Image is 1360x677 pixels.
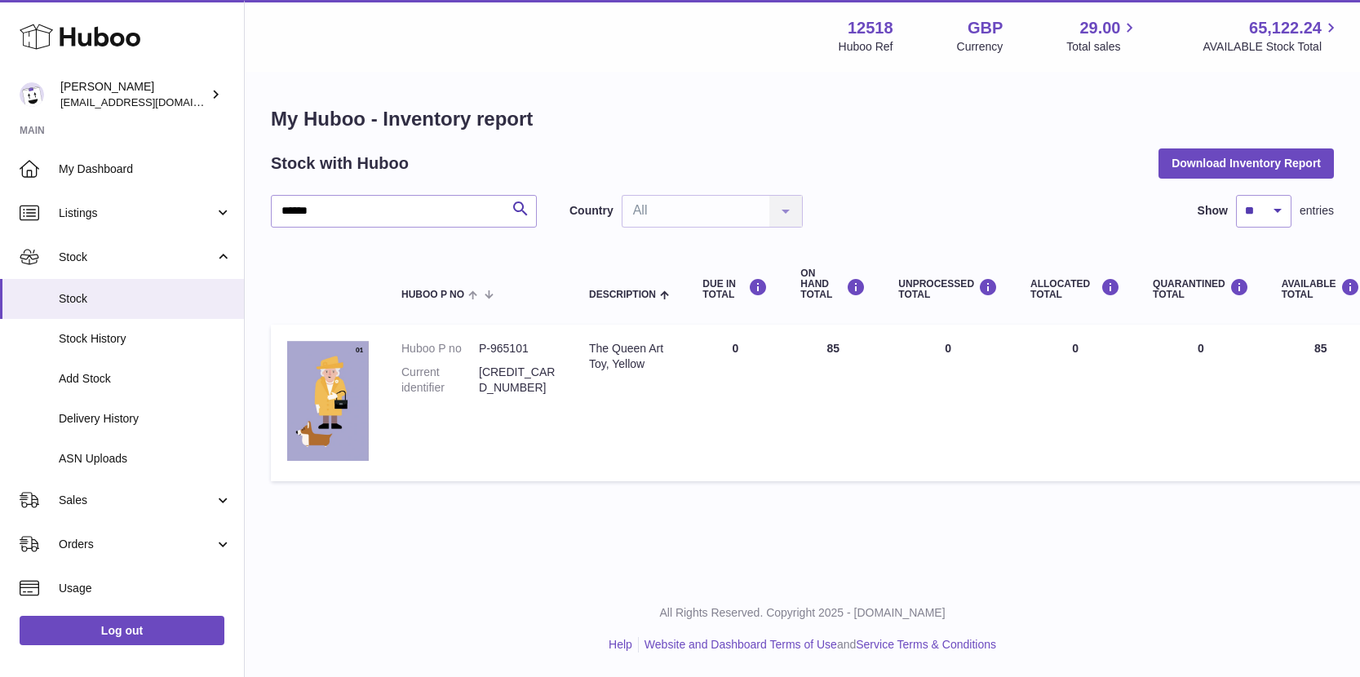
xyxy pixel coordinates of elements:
[401,365,479,396] dt: Current identifier
[609,638,632,651] a: Help
[784,325,882,481] td: 85
[59,162,232,177] span: My Dashboard
[60,95,240,108] span: [EMAIL_ADDRESS][DOMAIN_NAME]
[686,325,784,481] td: 0
[271,153,409,175] h2: Stock with Huboo
[1066,17,1139,55] a: 29.00 Total sales
[60,79,207,110] div: [PERSON_NAME]
[59,411,232,427] span: Delivery History
[1030,278,1120,300] div: ALLOCATED Total
[856,638,996,651] a: Service Terms & Conditions
[258,605,1347,621] p: All Rights Reserved. Copyright 2025 - [DOMAIN_NAME]
[59,250,215,265] span: Stock
[882,325,1014,481] td: 0
[589,290,656,300] span: Description
[589,341,670,372] div: The Queen Art Toy, Yellow
[800,268,866,301] div: ON HAND Total
[59,493,215,508] span: Sales
[1203,39,1340,55] span: AVAILABLE Stock Total
[1249,17,1322,39] span: 65,122.24
[287,341,369,461] img: product image
[59,537,215,552] span: Orders
[1014,325,1136,481] td: 0
[271,106,1334,132] h1: My Huboo - Inventory report
[645,638,837,651] a: Website and Dashboard Terms of Use
[20,616,224,645] a: Log out
[59,581,232,596] span: Usage
[479,341,556,356] dd: P-965101
[1079,17,1120,39] span: 29.00
[639,637,996,653] li: and
[1158,148,1334,178] button: Download Inventory Report
[1203,17,1340,55] a: 65,122.24 AVAILABLE Stock Total
[1198,203,1228,219] label: Show
[59,451,232,467] span: ASN Uploads
[59,331,232,347] span: Stock History
[702,278,768,300] div: DUE IN TOTAL
[968,17,1003,39] strong: GBP
[1198,342,1204,355] span: 0
[1282,278,1360,300] div: AVAILABLE Total
[1153,278,1249,300] div: QUARANTINED Total
[401,290,464,300] span: Huboo P no
[1300,203,1334,219] span: entries
[59,291,232,307] span: Stock
[59,371,232,387] span: Add Stock
[839,39,893,55] div: Huboo Ref
[898,278,998,300] div: UNPROCESSED Total
[20,82,44,107] img: caitlin@fancylamp.co
[957,39,1003,55] div: Currency
[401,341,479,356] dt: Huboo P no
[59,206,215,221] span: Listings
[848,17,893,39] strong: 12518
[569,203,614,219] label: Country
[479,365,556,396] dd: [CREDIT_CARD_NUMBER]
[1066,39,1139,55] span: Total sales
